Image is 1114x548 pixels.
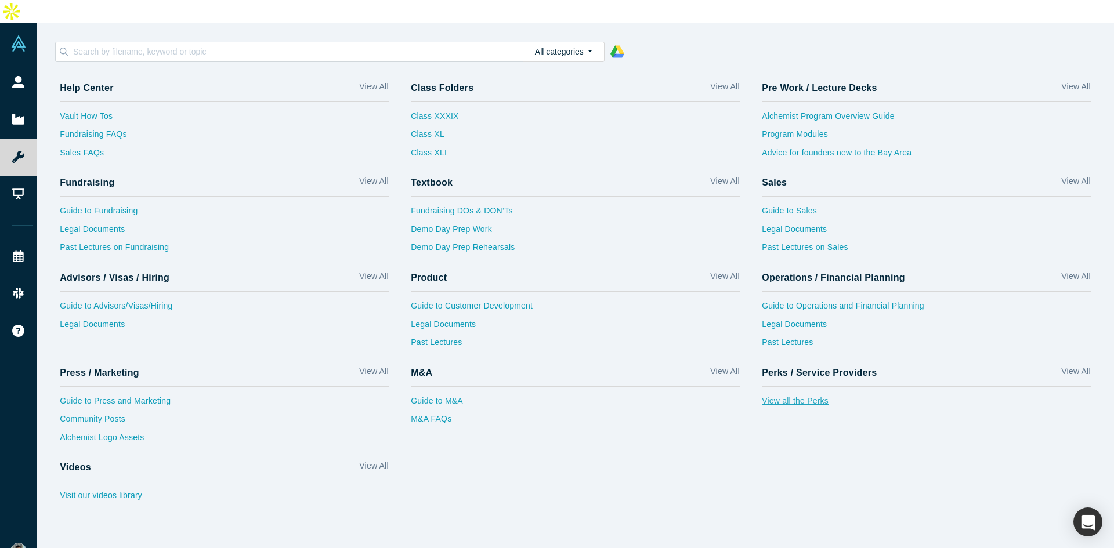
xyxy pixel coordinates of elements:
a: Legal Documents [411,318,740,337]
a: Guide to Advisors/Visas/Hiring [60,300,389,318]
a: Guide to M&A [411,395,740,413]
a: View All [1061,81,1090,97]
h4: Press / Marketing [60,367,139,378]
a: View All [359,270,388,287]
a: M&A FAQs [411,413,740,431]
a: Alchemist Program Overview Guide [762,110,1091,129]
a: Past Lectures [411,336,740,355]
a: View All [359,365,388,382]
h4: M&A [411,367,432,378]
button: All categories [523,42,605,62]
h4: Fundraising [60,177,114,188]
a: Guide to Fundraising [60,205,389,223]
img: Alchemist Vault Logo [10,35,27,52]
a: Legal Documents [762,318,1091,337]
a: Community Posts [60,413,389,431]
a: View All [710,270,739,287]
a: Program Modules [762,128,1091,147]
a: Past Lectures on Sales [762,241,1091,260]
a: Class XL [411,128,458,147]
a: View all the Perks [762,395,1091,413]
a: Fundraising DOs & DON’Ts [411,205,740,223]
a: Past Lectures [762,336,1091,355]
a: Advice for founders new to the Bay Area [762,147,1091,165]
a: Guide to Customer Development [411,300,740,318]
a: Demo Day Prep Work [411,223,740,242]
h4: Operations / Financial Planning [762,272,905,283]
h4: Advisors / Visas / Hiring [60,272,169,283]
a: Legal Documents [60,318,389,337]
h4: Pre Work / Lecture Decks [762,82,877,93]
a: View All [359,81,388,97]
h4: Textbook [411,177,453,188]
a: Guide to Press and Marketing [60,395,389,413]
a: Fundraising FAQs [60,128,389,147]
a: View All [1061,175,1090,192]
a: Alchemist Logo Assets [60,431,389,450]
a: View All [710,81,739,97]
input: Search by filename, keyword or topic [72,44,523,59]
h4: Videos [60,462,91,473]
a: Guide to Operations and Financial Planning [762,300,1091,318]
h4: Sales [762,177,787,188]
h4: Help Center [60,82,113,93]
a: View All [1061,270,1090,287]
a: Sales FAQs [60,147,389,165]
a: View All [710,365,739,382]
a: Class XXXIX [411,110,458,129]
a: Guide to Sales [762,205,1091,223]
a: View All [359,175,388,192]
a: Vault How Tos [60,110,389,129]
a: View All [1061,365,1090,382]
a: Legal Documents [60,223,389,242]
a: Legal Documents [762,223,1091,242]
a: View All [710,175,739,192]
a: Past Lectures on Fundraising [60,241,389,260]
h4: Class Folders [411,82,473,93]
h4: Product [411,272,447,283]
a: View All [359,460,388,477]
a: Class XLI [411,147,458,165]
a: Demo Day Prep Rehearsals [411,241,740,260]
a: Visit our videos library [60,489,389,508]
h4: Perks / Service Providers [762,367,877,378]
